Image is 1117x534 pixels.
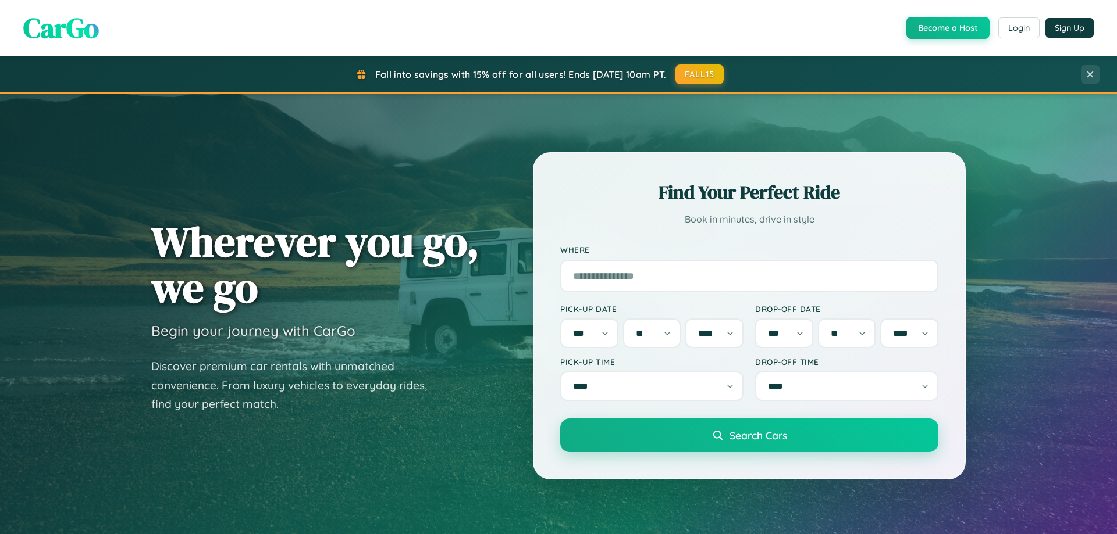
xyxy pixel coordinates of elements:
h3: Begin your journey with CarGo [151,322,355,339]
span: CarGo [23,9,99,47]
p: Discover premium car rentals with unmatched convenience. From luxury vehicles to everyday rides, ... [151,357,442,414]
h1: Wherever you go, we go [151,218,479,310]
label: Drop-off Date [755,304,938,314]
h2: Find Your Perfect Ride [560,180,938,205]
button: Sign Up [1045,18,1094,38]
label: Where [560,245,938,255]
button: FALL15 [675,64,724,84]
button: Search Cars [560,418,938,452]
span: Fall into savings with 15% off for all users! Ends [DATE] 10am PT. [375,69,667,80]
label: Pick-up Time [560,357,744,367]
p: Book in minutes, drive in style [560,211,938,228]
label: Pick-up Date [560,304,744,314]
button: Login [998,17,1040,38]
button: Become a Host [906,17,990,39]
label: Drop-off Time [755,357,938,367]
span: Search Cars [730,429,787,442]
